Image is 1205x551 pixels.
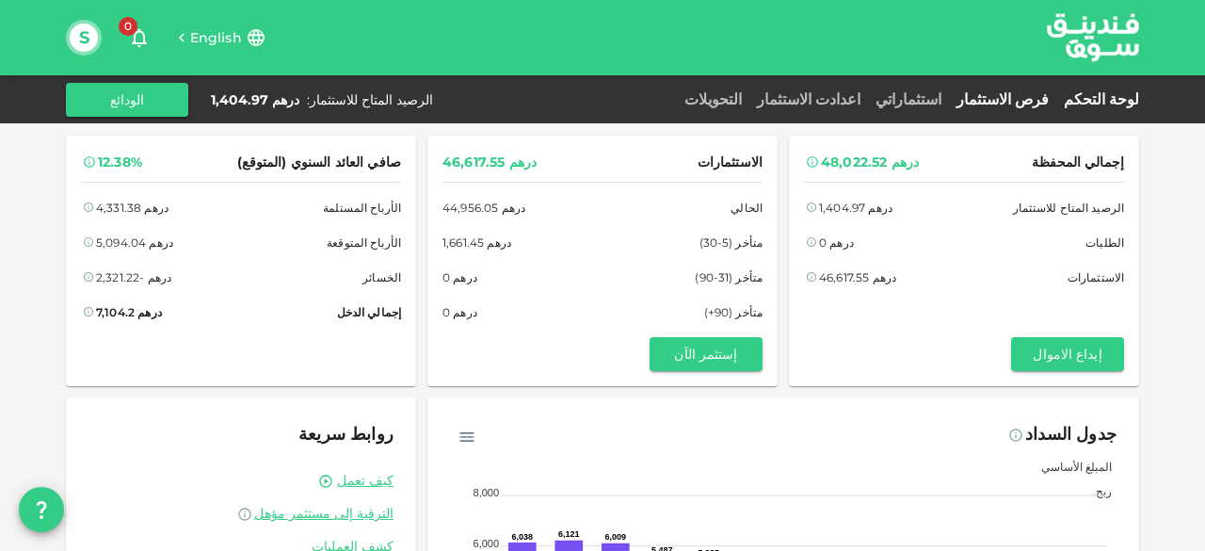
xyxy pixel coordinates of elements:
[327,233,401,252] span: الأرباح المتوقعة
[98,151,142,174] div: 12.38%
[704,302,763,322] span: متأخر (90+)
[66,83,188,117] button: الودائع
[731,198,763,218] span: الحالي
[677,90,749,108] a: التحويلات
[323,198,401,218] span: الأرباح المستلمة
[949,90,1056,108] a: فرص الاستثمار
[119,17,137,36] span: 0
[211,90,299,109] div: درهم 1,404.97
[237,151,401,174] span: صافي العائد السنوي (المتوقع)
[1047,1,1139,73] a: logo
[1025,420,1117,450] div: جدول السداد
[474,538,500,549] tspan: 6,000
[695,267,763,287] span: متأخر (31-90)
[19,487,64,532] button: question
[474,487,500,498] tspan: 8,000
[868,90,949,108] a: استثماراتي
[1013,198,1124,218] span: الرصيد المتاح للاستثمار
[362,267,401,287] span: الخسائر
[819,267,896,287] div: درهم 46,617.55
[698,151,763,174] span: الاستثمارات
[337,472,394,490] a: كيف تعمل
[1082,484,1112,498] span: ربح
[442,233,511,252] div: درهم 1,661.45
[650,337,763,371] button: إستثمر الآن
[337,302,401,322] span: إجمالي الدخل
[307,90,433,109] div: الرصيد المتاح للاستثمار :
[96,233,173,252] div: درهم 5,094.04
[699,233,763,252] span: متأخر (5-30)
[1011,337,1124,371] button: إيداع الاموال
[1068,267,1124,287] span: الاستثمارات
[749,90,868,108] a: اعدادت الاستثمار
[1022,1,1164,73] img: logo
[88,505,394,523] a: الترقية إلى مستثمر مؤهل
[1027,460,1112,474] span: المبلغ الأساسي
[190,29,242,46] span: English
[298,424,394,445] span: روابط سريعة
[1085,233,1124,252] span: الطلبات
[442,302,477,322] div: درهم 0
[70,24,98,52] button: S
[442,198,525,218] div: درهم 44,956.05
[821,151,919,174] div: درهم 48,022.52
[442,267,477,287] div: درهم 0
[1056,90,1139,108] a: لوحة التحكم
[1032,151,1124,174] span: إجمالي المحفظة
[254,505,394,522] span: الترقية إلى مستثمر مؤهل
[442,151,537,174] div: درهم 46,617.55
[120,19,158,57] button: 0
[96,198,169,218] div: درهم 4,331.38
[819,198,892,218] div: درهم 1,404.97
[96,302,162,322] div: درهم 7,104.2
[819,233,854,252] div: درهم 0
[96,267,171,287] div: درهم -2,321.22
